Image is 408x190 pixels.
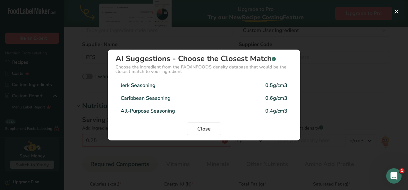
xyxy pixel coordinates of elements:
[399,168,404,173] span: 1
[386,168,402,184] iframe: Intercom live chat
[197,125,211,133] span: Close
[121,107,175,115] div: All-Purpose Seasoning
[121,82,156,89] div: Jerk Seasoning
[115,65,293,74] div: Choose the ingredient from the FAO/INFOODS density database that would be the closest match to yo...
[121,94,171,102] div: Caribbean Seasoning
[265,82,287,89] div: 0.5g/cm3
[265,94,287,102] div: 0.6g/cm3
[187,123,221,135] button: Close
[115,55,293,62] div: AI Suggestions - Choose the Closest Match
[265,107,287,115] div: 0.4g/cm3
